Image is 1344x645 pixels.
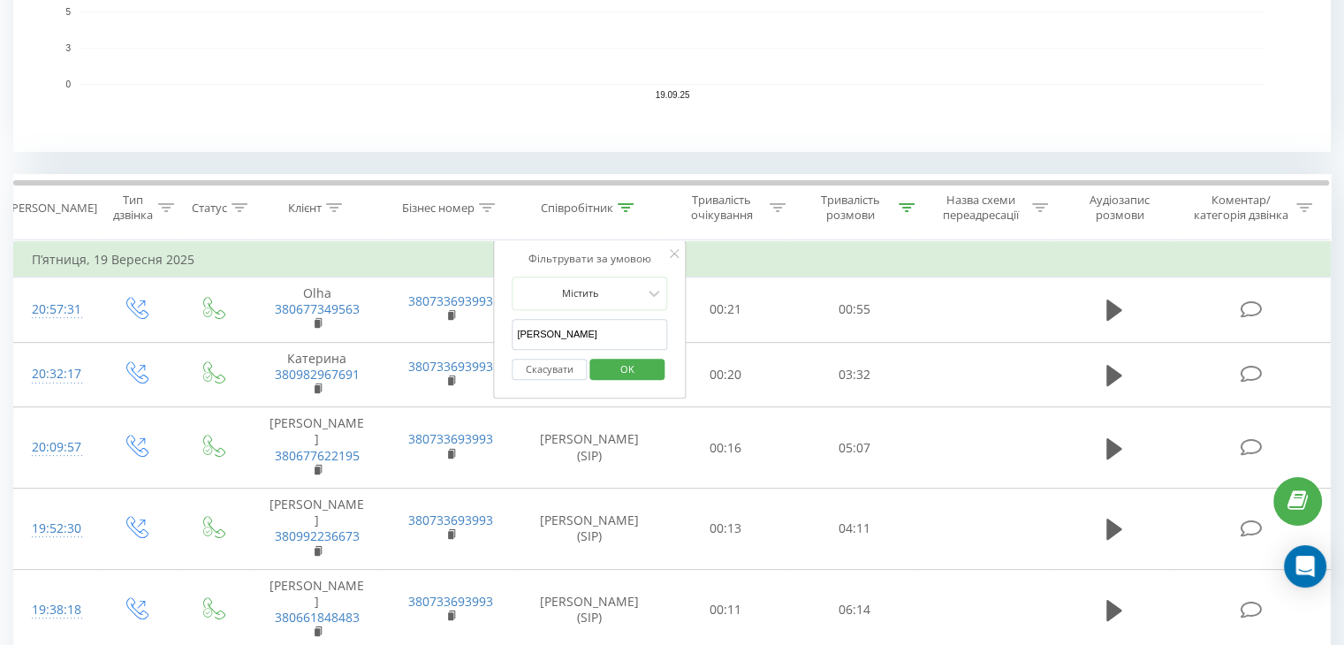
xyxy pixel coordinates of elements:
[275,300,360,317] a: 380677349563
[1068,193,1172,223] div: Аудіозапис розмови
[250,277,383,343] td: Olha
[32,357,79,391] div: 20:32:17
[518,407,662,489] td: [PERSON_NAME] (SIP)
[275,447,360,464] a: 380677622195
[192,201,227,216] div: Статус
[935,193,1028,223] div: Назва схеми переадресації
[408,430,493,447] a: 380733693993
[662,342,790,407] td: 00:20
[408,292,493,309] a: 380733693993
[32,512,79,546] div: 19:52:30
[408,593,493,610] a: 380733693993
[1284,545,1326,588] div: Open Intercom Messenger
[288,201,322,216] div: Клієнт
[250,407,383,489] td: [PERSON_NAME]
[603,355,652,383] span: OK
[790,488,918,569] td: 04:11
[790,407,918,489] td: 05:07
[512,359,587,381] button: Скасувати
[662,488,790,569] td: 00:13
[512,250,667,268] div: Фільтрувати за умовою
[32,430,79,465] div: 20:09:57
[32,593,79,627] div: 19:38:18
[656,90,690,100] text: 19.09.25
[1188,193,1292,223] div: Коментар/категорія дзвінка
[408,512,493,528] a: 380733693993
[541,201,613,216] div: Співробітник
[14,242,1331,277] td: П’ятниця, 19 Вересня 2025
[111,193,153,223] div: Тип дзвінка
[408,358,493,375] a: 380733693993
[275,527,360,544] a: 380992236673
[8,201,97,216] div: [PERSON_NAME]
[65,7,71,17] text: 5
[65,80,71,89] text: 0
[32,292,79,327] div: 20:57:31
[65,43,71,53] text: 3
[250,488,383,569] td: [PERSON_NAME]
[589,359,664,381] button: OK
[518,488,662,569] td: [PERSON_NAME] (SIP)
[806,193,894,223] div: Тривалість розмови
[662,407,790,489] td: 00:16
[275,609,360,626] a: 380661848483
[790,342,918,407] td: 03:32
[250,342,383,407] td: Катерина
[512,319,667,350] input: Введіть значення
[790,277,918,343] td: 00:55
[402,201,475,216] div: Бізнес номер
[662,277,790,343] td: 00:21
[678,193,766,223] div: Тривалість очікування
[275,366,360,383] a: 380982967691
